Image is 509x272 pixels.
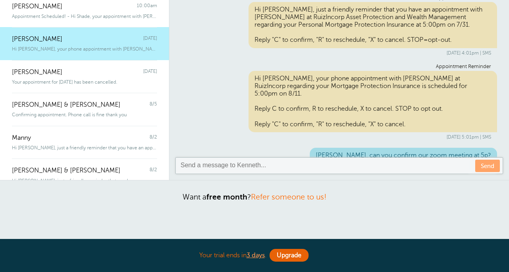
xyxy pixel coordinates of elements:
div: [PERSON_NAME], can you confirm our zoom meeting at 5p? [310,148,497,163]
span: [PERSON_NAME] & [PERSON_NAME] [12,167,120,174]
a: 3 days [247,252,265,259]
span: Manny [12,134,31,142]
span: [PERSON_NAME] [12,35,62,43]
span: 8/2 [150,167,157,174]
span: [PERSON_NAME] [12,68,62,76]
a: Send [475,160,500,172]
span: Hi [PERSON_NAME], your phone appointment with [PERSON_NAME] at RuizIncorp regarding your [12,46,157,52]
span: Hi [PERSON_NAME], just a friendly reminder that you have an appointment with [PERSON_NAME] [12,178,157,184]
span: Your appointment for [DATE] has been cancelled. [12,79,117,85]
div: Hi [PERSON_NAME], just a friendly reminder that you have an appointment with [PERSON_NAME] at Rui... [249,2,497,48]
a: Refer someone to us! [251,193,326,201]
span: Appointment Scheduled! - Hi Shade, your appointment with [PERSON_NAME] at RuizIncorp has been sch... [12,14,157,19]
div: [DATE] 4:01pm | SMS [187,50,491,56]
span: [DATE] [143,68,157,76]
strong: free month [206,193,247,201]
span: 8/2 [150,134,157,142]
div: Appointment Reminder [187,64,491,70]
span: [PERSON_NAME] [12,3,62,10]
div: [DATE] 5:01pm | SMS [187,134,491,140]
span: [DATE] [143,35,157,43]
a: Upgrade [270,249,309,262]
div: Your trial ends in . [56,247,453,264]
span: [PERSON_NAME] & [PERSON_NAME] [12,101,120,109]
span: 8/5 [150,101,157,109]
span: Hi [PERSON_NAME], just a friendly reminder that you have an appointment with [PERSON_NAME] [12,145,157,151]
span: 10:00am [137,3,157,10]
span: Confirming appointment. Phone call is fine thank you [12,112,127,117]
div: Hi [PERSON_NAME], your phone appointment with [PERSON_NAME] at RuizIncorp regarding your Mortgage... [249,71,497,132]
